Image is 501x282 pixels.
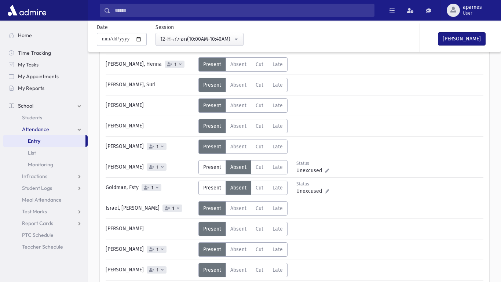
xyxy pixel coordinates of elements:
[173,62,178,67] span: 1
[18,85,44,91] span: My Reports
[463,4,482,10] span: aparnes
[155,144,160,149] span: 1
[296,167,325,174] span: Unexcused
[102,201,198,216] div: Israel, [PERSON_NAME]
[102,181,198,195] div: Goldman, Esty
[97,23,108,31] label: Date
[273,61,283,68] span: Late
[18,102,33,109] span: School
[3,135,85,147] a: Entry
[18,61,39,68] span: My Tasks
[18,73,59,80] span: My Appointments
[198,78,288,92] div: AttTypes
[102,222,198,236] div: [PERSON_NAME]
[230,246,246,253] span: Absent
[198,160,288,174] div: AttTypes
[198,222,288,236] div: AttTypes
[273,164,283,170] span: Late
[203,185,221,191] span: Present
[18,32,32,39] span: Home
[256,123,263,129] span: Cut
[102,263,198,277] div: [PERSON_NAME]
[3,147,88,159] a: List
[230,144,246,150] span: Absent
[256,226,263,232] span: Cut
[230,164,246,170] span: Absent
[256,205,263,211] span: Cut
[3,206,88,217] a: Test Marks
[256,102,263,109] span: Cut
[150,185,155,190] span: 1
[155,165,160,170] span: 1
[198,140,288,154] div: AttTypes
[203,267,221,273] span: Present
[156,33,244,46] button: 12-H-תפילה(10:00AM-10:40AM)
[3,29,88,41] a: Home
[296,160,329,167] div: Status
[198,181,288,195] div: AttTypes
[3,47,88,59] a: Time Tracking
[102,140,198,154] div: [PERSON_NAME]
[3,241,88,253] a: Teacher Schedule
[155,247,160,252] span: 1
[160,35,233,43] div: 12-H-תפילה(10:00AM-10:40AM)
[230,82,246,88] span: Absent
[22,126,49,133] span: Attendance
[230,61,246,68] span: Absent
[438,32,486,46] button: [PERSON_NAME]
[22,232,54,238] span: PTC Schedule
[203,164,221,170] span: Present
[3,82,88,94] a: My Reports
[198,98,288,113] div: AttTypes
[198,57,288,72] div: AttTypes
[198,263,288,277] div: AttTypes
[22,243,63,250] span: Teacher Schedule
[203,61,221,68] span: Present
[3,70,88,82] a: My Appointments
[3,100,88,112] a: School
[3,170,88,182] a: Infractions
[230,123,246,129] span: Absent
[155,268,160,272] span: 1
[203,226,221,232] span: Present
[102,98,198,113] div: [PERSON_NAME]
[256,144,263,150] span: Cut
[230,205,246,211] span: Absent
[102,78,198,92] div: [PERSON_NAME], Suri
[273,102,283,109] span: Late
[256,185,263,191] span: Cut
[22,196,62,203] span: Meal Attendance
[3,159,88,170] a: Monitoring
[3,59,88,70] a: My Tasks
[102,242,198,257] div: [PERSON_NAME]
[3,123,88,135] a: Attendance
[256,246,263,253] span: Cut
[203,123,221,129] span: Present
[28,161,53,168] span: Monitoring
[156,23,174,31] label: Session
[273,185,283,191] span: Late
[203,82,221,88] span: Present
[3,194,88,206] a: Meal Attendance
[273,205,283,211] span: Late
[273,123,283,129] span: Late
[463,10,482,16] span: User
[273,226,283,232] span: Late
[3,112,88,123] a: Students
[230,226,246,232] span: Absent
[28,149,36,156] span: List
[296,187,325,195] span: Unexcused
[22,114,42,121] span: Students
[203,102,221,109] span: Present
[203,144,221,150] span: Present
[203,205,221,211] span: Present
[3,229,88,241] a: PTC Schedule
[198,201,288,216] div: AttTypes
[296,181,329,187] div: Status
[3,217,88,229] a: Report Cards
[102,57,198,72] div: [PERSON_NAME], Henna
[102,160,198,174] div: [PERSON_NAME]
[256,164,263,170] span: Cut
[110,4,374,17] input: Search
[230,102,246,109] span: Absent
